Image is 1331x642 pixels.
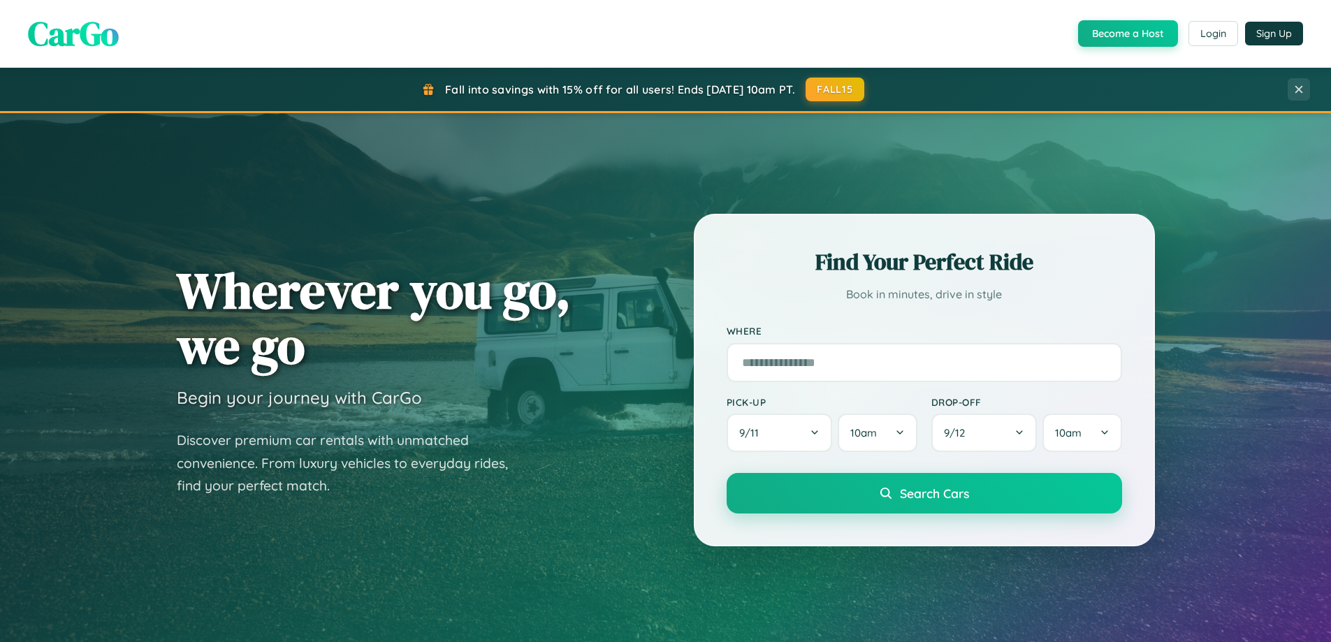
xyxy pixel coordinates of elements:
[1042,414,1121,452] button: 10am
[1055,426,1082,439] span: 10am
[727,247,1122,277] h2: Find Your Perfect Ride
[900,486,969,501] span: Search Cars
[28,10,119,57] span: CarGo
[806,78,864,101] button: FALL15
[1078,20,1178,47] button: Become a Host
[727,326,1122,337] label: Where
[177,263,571,373] h1: Wherever you go, we go
[931,414,1038,452] button: 9/12
[177,429,526,497] p: Discover premium car rentals with unmatched convenience. From luxury vehicles to everyday rides, ...
[850,426,877,439] span: 10am
[944,426,972,439] span: 9 / 12
[727,414,833,452] button: 9/11
[739,426,766,439] span: 9 / 11
[1188,21,1238,46] button: Login
[177,387,422,408] h3: Begin your journey with CarGo
[727,396,917,408] label: Pick-up
[1245,22,1303,45] button: Sign Up
[838,414,917,452] button: 10am
[727,473,1122,513] button: Search Cars
[931,396,1122,408] label: Drop-off
[445,82,795,96] span: Fall into savings with 15% off for all users! Ends [DATE] 10am PT.
[727,284,1122,305] p: Book in minutes, drive in style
